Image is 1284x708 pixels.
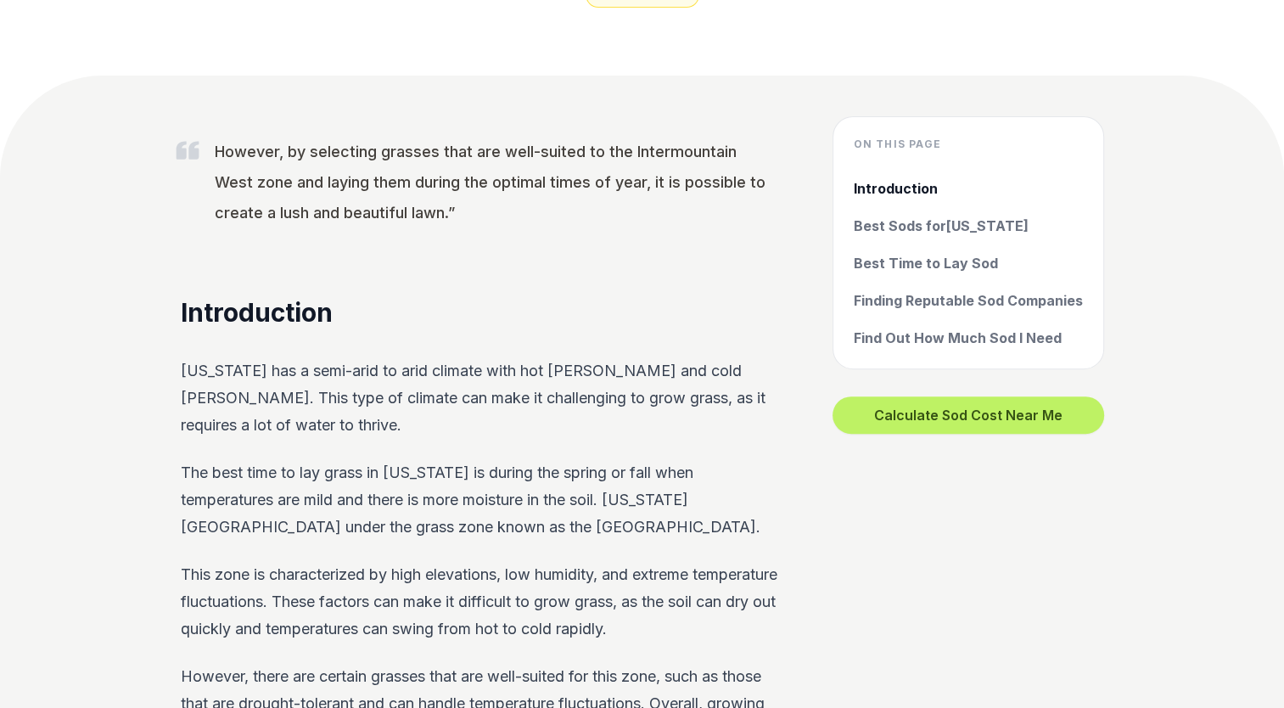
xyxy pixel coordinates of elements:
[833,396,1104,434] button: Calculate Sod Cost Near Me
[854,328,1083,348] a: Find Out How Much Sod I Need
[181,296,778,330] h2: Introduction
[215,137,778,228] p: However, by selecting grasses that are well-suited to the Intermountain West zone and laying them...
[854,216,1083,236] a: Best Sods for[US_STATE]
[181,357,778,439] p: [US_STATE] has a semi-arid to arid climate with hot [PERSON_NAME] and cold [PERSON_NAME]. This ty...
[854,253,1083,273] a: Best Time to Lay Sod
[181,459,778,541] p: The best time to lay grass in [US_STATE] is during the spring or fall when temperatures are mild ...
[854,290,1083,311] a: Finding Reputable Sod Companies
[854,138,1083,151] h4: On this page
[181,561,778,643] p: This zone is characterized by high elevations, low humidity, and extreme temperature fluctuations...
[854,178,1083,199] a: Introduction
